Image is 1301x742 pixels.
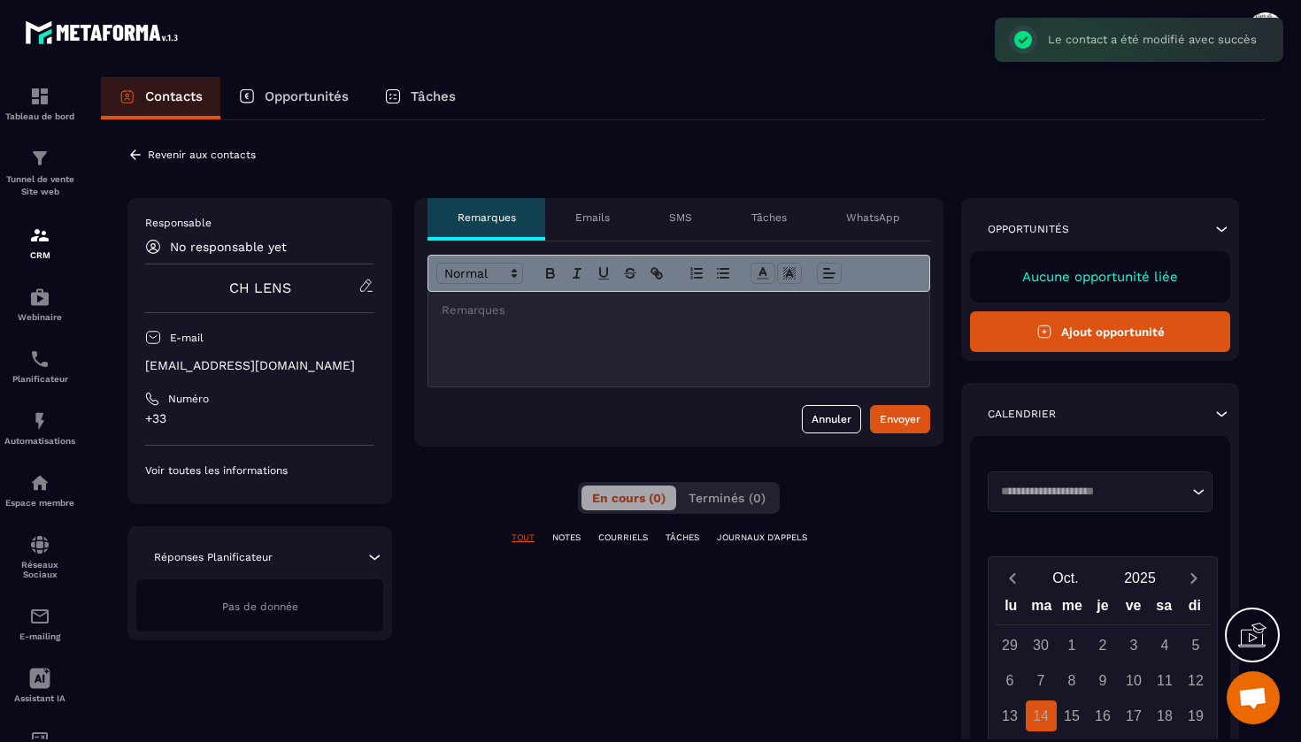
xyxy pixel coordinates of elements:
[4,654,75,716] a: Assistant IA
[4,459,75,521] a: automationsautomationsEspace membre
[4,312,75,322] p: Webinaire
[996,593,1027,624] div: lu
[1088,630,1119,661] div: 2
[29,287,50,308] img: automations
[1088,665,1119,696] div: 9
[4,134,75,211] a: formationformationTunnel de vente Site web
[751,210,787,225] p: Tâches
[666,532,699,544] p: TÂCHES
[870,405,930,433] button: Envoyer
[4,436,75,446] p: Automatisations
[1149,593,1180,624] div: sa
[1118,593,1149,624] div: ve
[4,374,75,384] p: Planificateur
[29,410,50,432] img: automations
[29,225,50,246] img: formation
[970,311,1230,352] button: Ajout opportunité
[995,483,1188,501] input: Search for option
[29,606,50,627] img: email
[1057,593,1088,624] div: me
[1028,562,1103,593] button: Open months overlay
[880,410,920,428] div: Envoyer
[1088,593,1119,624] div: je
[4,211,75,273] a: formationformationCRM
[29,348,50,370] img: scheduler
[145,216,374,230] p: Responsable
[669,210,692,225] p: SMS
[170,240,287,254] p: No responsable yet
[145,463,374,478] p: Voir toutes les informations
[4,250,75,260] p: CRM
[512,532,535,544] p: TOUT
[1150,665,1181,696] div: 11
[1026,700,1057,731] div: 14
[1227,671,1280,724] div: Ouvrir le chat
[4,173,75,198] p: Tunnel de vente Site web
[4,397,75,459] a: automationsautomationsAutomatisations
[1181,700,1212,731] div: 19
[1057,665,1088,696] div: 8
[265,88,349,104] p: Opportunités
[995,665,1026,696] div: 6
[220,77,366,119] a: Opportunités
[29,86,50,107] img: formation
[458,210,516,225] p: Remarques
[1103,562,1177,593] button: Open years overlay
[846,210,900,225] p: WhatsApp
[29,148,50,169] img: formation
[1119,700,1150,731] div: 17
[678,486,776,510] button: Terminés (0)
[1057,630,1088,661] div: 1
[29,534,50,555] img: social-network
[4,273,75,335] a: automationsautomationsWebinaire
[411,88,456,104] p: Tâches
[4,521,75,593] a: social-networksocial-networkRéseaux Sociaux
[598,532,648,544] p: COURRIELS
[4,693,75,703] p: Assistant IA
[145,357,374,374] p: [EMAIL_ADDRESS][DOMAIN_NAME]
[996,566,1028,590] button: Previous month
[1181,630,1212,661] div: 5
[575,210,610,225] p: Emails
[988,222,1069,236] p: Opportunités
[168,392,209,406] p: Numéro
[1179,593,1210,624] div: di
[1057,700,1088,731] div: 15
[592,491,666,505] span: En cours (0)
[802,405,861,433] button: Annuler
[4,593,75,654] a: emailemailE-mailing
[1026,630,1057,661] div: 30
[101,77,220,119] a: Contacts
[229,279,291,296] a: CH LENS
[1088,700,1119,731] div: 16
[995,630,1026,661] div: 29
[4,111,75,121] p: Tableau de bord
[717,532,807,544] p: JOURNAUX D'APPELS
[1119,630,1150,661] div: 3
[4,560,75,579] p: Réseaux Sociaux
[1177,566,1210,590] button: Next month
[25,16,184,49] img: logo
[4,631,75,641] p: E-mailing
[29,472,50,493] img: automations
[366,77,473,119] a: Tâches
[1181,665,1212,696] div: 12
[552,532,581,544] p: NOTES
[995,700,1026,731] div: 13
[1026,665,1057,696] div: 7
[988,269,1212,285] p: Aucune opportunité liée
[1150,700,1181,731] div: 18
[148,149,256,161] p: Revenir aux contacts
[4,73,75,134] a: formationformationTableau de bord
[154,550,273,564] p: Réponses Planificateur
[4,498,75,508] p: Espace membre
[222,600,298,613] span: Pas de donnée
[988,471,1212,512] div: Search for option
[689,491,766,505] span: Terminés (0)
[145,410,374,427] p: +33
[4,335,75,397] a: schedulerschedulerPlanificateur
[1027,593,1058,624] div: ma
[581,486,676,510] button: En cours (0)
[988,407,1056,421] p: Calendrier
[1150,630,1181,661] div: 4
